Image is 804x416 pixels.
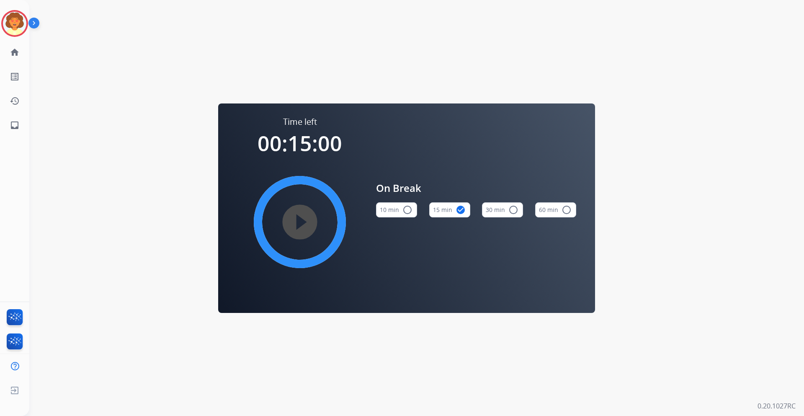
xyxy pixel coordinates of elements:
mat-icon: radio_button_unchecked [562,205,572,215]
mat-icon: check_circle [456,205,466,215]
span: Time left [283,116,317,128]
mat-icon: list_alt [10,72,20,82]
span: On Break [376,181,576,196]
mat-icon: radio_button_unchecked [508,205,518,215]
img: avatar [3,12,26,35]
button: 15 min [429,202,470,217]
button: 10 min [376,202,417,217]
mat-icon: home [10,47,20,57]
mat-icon: play_circle_filled [295,217,305,227]
mat-icon: inbox [10,120,20,130]
mat-icon: history [10,96,20,106]
p: 0.20.1027RC [758,401,796,411]
mat-icon: radio_button_unchecked [402,205,412,215]
button: 30 min [482,202,523,217]
button: 60 min [535,202,576,217]
span: 00:15:00 [258,129,342,158]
